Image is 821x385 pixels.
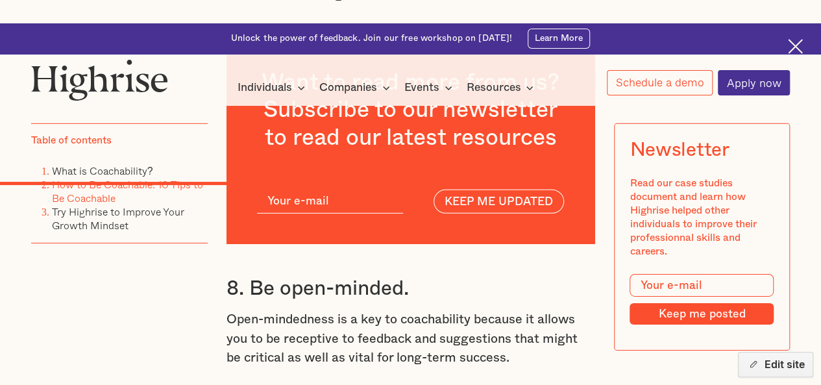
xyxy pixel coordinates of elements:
[319,80,394,95] div: Companies
[630,274,774,325] form: Modal Form
[31,134,112,147] div: Table of contents
[319,80,377,95] div: Companies
[404,80,456,95] div: Events
[257,69,564,152] h3: Want to read more from us? Subscribe to our newsletter to read our latest resources
[52,177,203,206] a: How to Be Coachable: 10 Tips to Be Coachable
[31,59,168,101] img: Highrise logo
[528,29,591,49] a: Learn More
[630,139,729,161] div: Newsletter
[630,177,774,258] div: Read our case studies document and learn how Highrise helped other individuals to improve their p...
[238,80,309,95] div: Individuals
[434,190,564,214] input: KEEP ME UPDATED
[257,189,564,214] form: current-ascender-article-subscribe-form
[630,303,774,325] input: Keep me posted
[630,274,774,297] input: Your e-mail
[227,276,595,301] h3: 8. Be open-minded.
[231,32,513,45] div: Unlock the power of feedback. Join our free workshop on [DATE]!
[607,70,713,95] a: Schedule a demo
[238,80,292,95] div: Individuals
[738,352,813,377] button: Edit site
[466,80,521,95] div: Resources
[257,189,403,214] input: Your e-mail
[466,80,537,95] div: Resources
[52,204,184,233] a: Try Highrise to Improve Your Growth Mindset
[404,80,439,95] div: Events
[52,163,153,179] a: What is Coachability?
[718,70,790,95] a: Apply now
[788,39,803,54] img: Cross icon
[227,310,595,368] p: Open-mindedness is a key to coachability because it allows you to be receptive to feedback and su...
